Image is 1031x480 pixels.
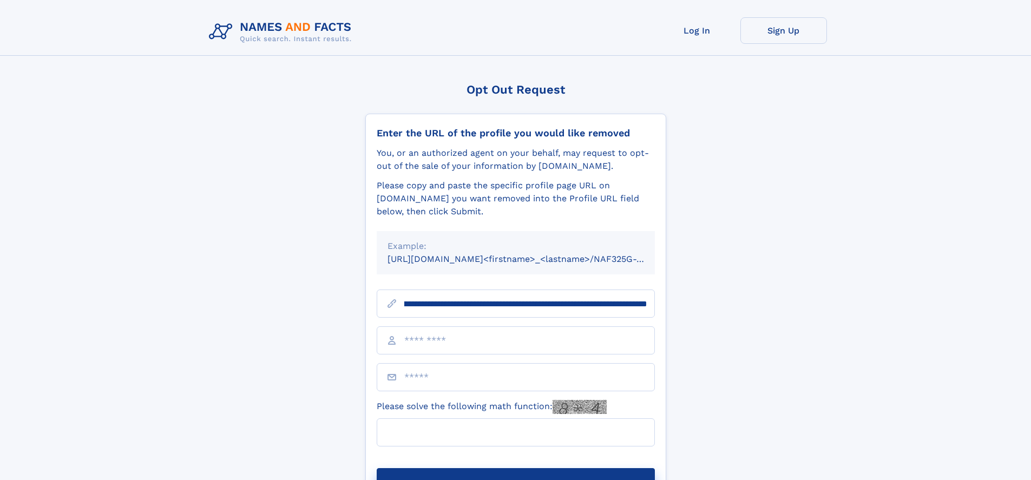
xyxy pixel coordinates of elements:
[377,179,655,218] div: Please copy and paste the specific profile page URL on [DOMAIN_NAME] you want removed into the Pr...
[388,254,675,264] small: [URL][DOMAIN_NAME]<firstname>_<lastname>/NAF325G-xxxxxxxx
[740,17,827,44] a: Sign Up
[365,83,666,96] div: Opt Out Request
[377,147,655,173] div: You, or an authorized agent on your behalf, may request to opt-out of the sale of your informatio...
[205,17,360,47] img: Logo Names and Facts
[654,17,740,44] a: Log In
[377,400,607,414] label: Please solve the following math function:
[377,127,655,139] div: Enter the URL of the profile you would like removed
[388,240,644,253] div: Example:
